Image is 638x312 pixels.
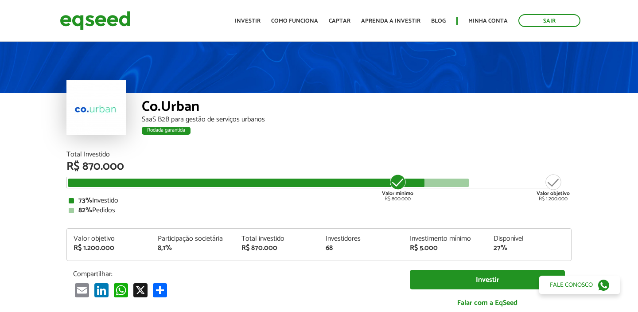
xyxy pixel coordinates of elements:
strong: 82% [78,204,92,216]
div: 27% [494,245,564,252]
a: Como funciona [271,18,318,24]
div: Investimento mínimo [410,235,481,242]
strong: Valor objetivo [537,189,570,198]
a: Aprenda a investir [361,18,420,24]
img: EqSeed [60,9,131,32]
div: Participação societária [158,235,229,242]
a: X [132,283,149,297]
a: Sair [518,14,580,27]
a: Minha conta [468,18,508,24]
a: Fale conosco [539,276,620,294]
div: Total Investido [66,151,572,158]
div: Disponível [494,235,564,242]
strong: Valor mínimo [382,189,413,198]
div: R$ 1.200.000 [537,173,570,202]
div: R$ 800.000 [381,173,414,202]
div: R$ 870.000 [241,245,312,252]
div: 68 [326,245,397,252]
a: Share [151,283,169,297]
a: WhatsApp [112,283,130,297]
div: R$ 870.000 [66,161,572,172]
div: Total investido [241,235,312,242]
div: Pedidos [69,207,569,214]
div: Investido [69,197,569,204]
div: 8,1% [158,245,229,252]
a: Investir [410,270,565,290]
a: Investir [235,18,261,24]
a: LinkedIn [93,283,110,297]
a: Falar com a EqSeed [410,294,565,312]
div: SaaS B2B para gestão de serviços urbanos [142,116,572,123]
a: Blog [431,18,446,24]
div: Investidores [326,235,397,242]
div: Co.Urban [142,100,572,116]
strong: 73% [78,195,92,207]
a: Email [73,283,91,297]
div: R$ 5.000 [410,245,481,252]
p: Compartilhar: [73,270,397,278]
div: Valor objetivo [74,235,144,242]
div: Rodada garantida [142,127,191,135]
div: R$ 1.200.000 [74,245,144,252]
a: Captar [329,18,350,24]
